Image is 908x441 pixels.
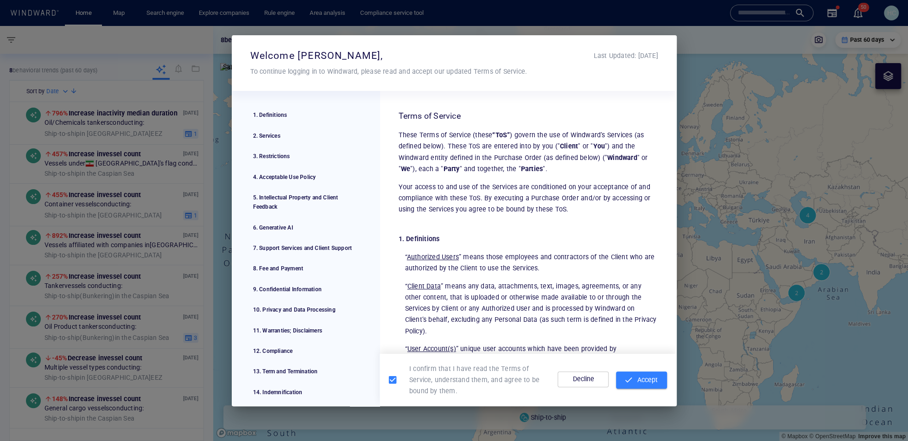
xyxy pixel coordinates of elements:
div: 9. Confidential Information [246,279,366,300]
u: Client Data [407,282,441,290]
div: 10. Privacy and Data Processing [246,300,366,320]
span: 5. Intellectual Property and Client Feedback [253,193,359,212]
div: 3. Restrictions [246,146,366,166]
span: Decline [567,373,599,385]
b: You [593,142,605,150]
b: Windward [607,154,637,161]
div: 11. Warranties; Disclaimers [246,320,366,341]
b: Party [444,165,460,173]
button: Decline [558,371,609,387]
span: 4. Acceptable Use Policy [253,173,359,182]
div: 2. Services [246,126,366,146]
b: Client [560,142,578,150]
div: 14. Indemnification [246,382,366,403]
p: I confirm that I have read the Terms of Service, understand them, and agree to be bound by them. [409,363,543,397]
span: 13. Term and Termination [253,367,359,376]
div: 12. Compliance [246,341,366,361]
p: These Terms of Service (these ) govern the use of Windward’s Services (as defined below). These T... [398,129,658,174]
span: 12. Compliance [253,346,359,356]
div: 5. Intellectual Property and Client Feedback [246,187,366,217]
b: “ToS” [492,131,510,139]
p: “ ” means those employees and contractors of the Client who are authorized by the Client to use t... [405,251,658,274]
span: 3. Restrictions [253,152,359,161]
span: 2. Services [253,131,359,141]
iframe: Chat [869,399,901,434]
span: 10. Privacy and Data Processing [253,305,359,314]
p: 1. Definitions [398,233,658,244]
span: Accept [623,374,660,386]
u: User Account(s) [407,345,456,352]
p: “ ” unique user accounts which have been provided by [PERSON_NAME] to Authorized Users, if applic... [405,343,658,366]
div: 7. Support Services and Client Support [246,238,366,258]
div: 1. Definitions [246,105,366,125]
div: 8. Fee and Payment [246,258,366,279]
button: Accept [616,371,667,389]
p: Last Updated: [DATE] [594,50,658,61]
h6: Terms of Service [398,109,658,123]
div: 4. Acceptable Use Policy [246,167,366,187]
u: Authorized Users [407,253,459,261]
p: To continue logging in to Windward, please read and accept our updated Terms of Service. [250,66,658,77]
div: 6. Generative AI [246,217,366,238]
span: 8. Fee and Payment [253,264,359,273]
h5: Welcome [PERSON_NAME], [250,49,383,63]
span: 7. Support Services and Client Support [253,243,359,253]
span: 1. Definitions [253,110,359,120]
span: 6. Generative AI [253,223,359,232]
span: 9. Confidential Information [253,285,359,294]
span: 14. Indemnification [253,388,359,397]
p: “ ” means any data, attachments, text, images, agreements, or any other content, that is uploaded... [405,281,658,337]
b: Parties [521,165,543,173]
span: 11. Warranties; Disclaimers [253,326,359,335]
p: Your access to and use of the Services are conditioned on your acceptance of and compliance with ... [398,181,658,215]
div: 13. Term and Termination [246,361,366,382]
b: We [401,165,410,173]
